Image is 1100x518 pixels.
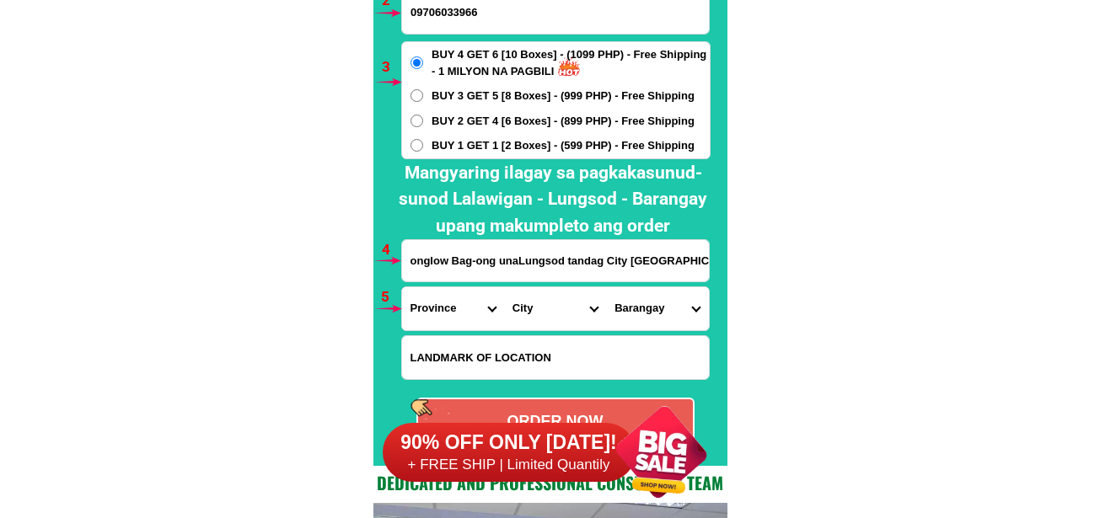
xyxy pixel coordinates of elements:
[410,115,423,127] input: BUY 2 GET 4 [6 Boxes] - (899 PHP) - Free Shipping
[381,286,400,308] h6: 5
[410,89,423,102] input: BUY 3 GET 5 [8 Boxes] - (999 PHP) - Free Shipping
[382,56,401,78] h6: 3
[432,46,710,79] span: BUY 4 GET 6 [10 Boxes] - (1099 PHP) - Free Shipping - 1 MILYON NA PAGBILI
[402,287,504,330] select: Select province
[432,137,695,154] span: BUY 1 GET 1 [2 Boxes] - (599 PHP) - Free Shipping
[410,139,423,152] input: BUY 1 GET 1 [2 Boxes] - (599 PHP) - Free Shipping
[382,239,401,261] h6: 4
[504,287,606,330] select: Select district
[606,287,708,330] select: Select commune
[383,430,636,456] h6: 90% OFF ONLY [DATE]!
[387,160,719,240] h2: Mangyaring ilagay sa pagkakasunud-sunod Lalawigan - Lungsod - Barangay upang makumpleto ang order
[402,336,709,379] input: Input LANDMARKOFLOCATION
[373,470,727,495] h2: Dedicated and professional consulting team
[432,88,695,104] span: BUY 3 GET 5 [8 Boxes] - (999 PHP) - Free Shipping
[383,456,636,474] h6: + FREE SHIP | Limited Quantily
[432,113,695,130] span: BUY 2 GET 4 [6 Boxes] - (899 PHP) - Free Shipping
[410,56,423,69] input: BUY 4 GET 6 [10 Boxes] - (1099 PHP) - Free Shipping - 1 MILYON NA PAGBILI
[402,240,709,281] input: Input address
